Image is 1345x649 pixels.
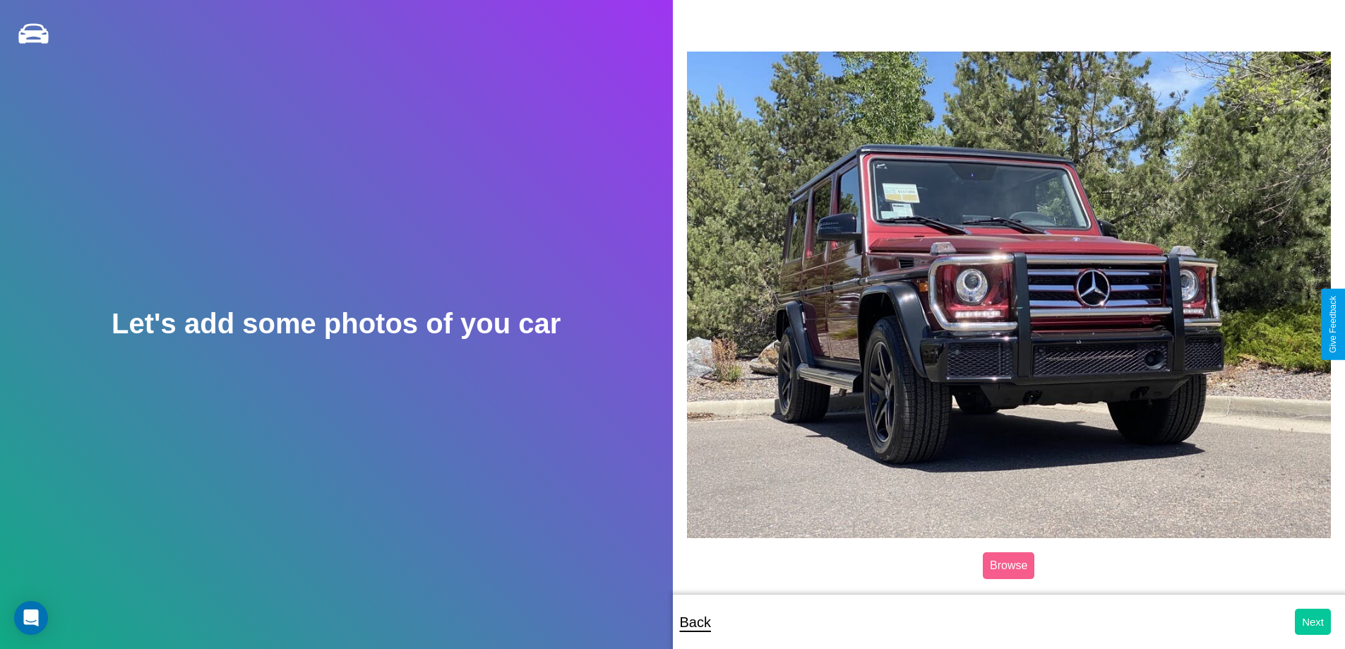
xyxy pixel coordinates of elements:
[680,609,711,635] p: Back
[112,308,561,340] h2: Let's add some photos of you car
[983,552,1034,579] label: Browse
[1295,609,1331,635] button: Next
[1328,296,1338,353] div: Give Feedback
[687,52,1332,537] img: posted
[14,601,48,635] div: Open Intercom Messenger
